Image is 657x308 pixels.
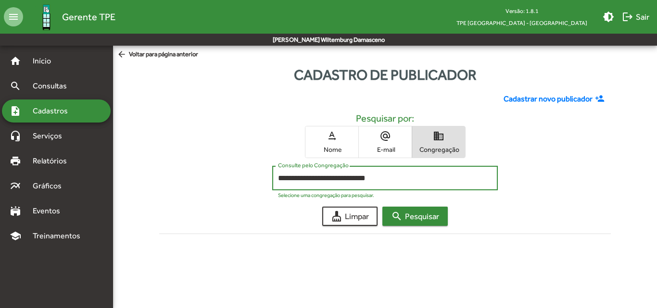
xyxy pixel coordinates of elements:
span: Relatórios [27,155,79,167]
button: Pesquisar [382,207,448,226]
span: Limpar [331,208,369,225]
div: Versão: 1.8.1 [449,5,595,17]
button: Limpar [322,207,378,226]
span: Congregação [415,145,463,154]
mat-icon: menu [4,7,23,26]
mat-icon: cleaning_services [331,210,342,222]
mat-icon: search [391,210,403,222]
span: Consultas [27,80,79,92]
button: Congregação [412,126,465,158]
mat-icon: print [10,155,21,167]
span: Voltar para página anterior [117,49,198,60]
mat-icon: note_add [10,105,21,117]
mat-icon: headset_mic [10,130,21,142]
span: Cadastrar novo publicador [504,93,593,105]
h5: Pesquisar por: [167,112,603,124]
span: Treinamentos [27,230,92,242]
span: E-mail [361,145,409,154]
button: E-mail [359,126,412,158]
span: Sair [622,8,649,25]
mat-icon: alternate_email [379,130,391,142]
button: Nome [305,126,358,158]
mat-icon: search [10,80,21,92]
span: Eventos [27,205,73,217]
span: TPE [GEOGRAPHIC_DATA] - [GEOGRAPHIC_DATA] [449,17,595,29]
mat-icon: school [10,230,21,242]
mat-icon: domain [433,130,444,142]
span: Gráficos [27,180,75,192]
div: Cadastro de publicador [113,64,657,86]
mat-icon: brightness_medium [603,11,614,23]
mat-icon: text_rotation_none [326,130,338,142]
span: Pesquisar [391,208,439,225]
mat-icon: person_add [595,94,607,104]
mat-icon: home [10,55,21,67]
span: Nome [308,145,356,154]
a: Gerente TPE [23,1,115,33]
button: Sair [618,8,653,25]
mat-hint: Selecione uma congregação para pesquisar. [278,192,374,198]
img: Logo [31,1,62,33]
mat-icon: arrow_back [117,49,129,60]
span: Cadastros [27,105,80,117]
span: Gerente TPE [62,9,115,25]
span: Início [27,55,65,67]
mat-icon: logout [622,11,633,23]
span: Serviços [27,130,75,142]
mat-icon: multiline_chart [10,180,21,192]
mat-icon: stadium [10,205,21,217]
